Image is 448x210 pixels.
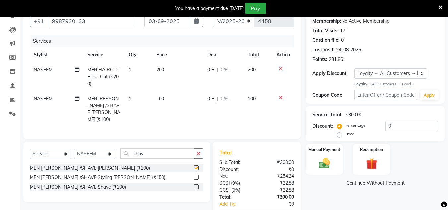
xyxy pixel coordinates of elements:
[248,96,256,102] span: 100
[336,46,361,53] div: 24-08-2025
[232,180,239,186] span: 9%
[214,187,257,194] div: ( )
[341,37,344,44] div: 0
[30,15,48,27] button: +91
[156,67,164,73] span: 200
[360,147,383,153] label: Redemption
[214,180,257,187] div: ( )
[152,47,203,62] th: Price
[30,184,126,191] div: MEN [PERSON_NAME] /SHAVE Shave (₹100)
[175,5,244,12] div: You have a payment due [DATE]
[233,187,239,193] span: 9%
[125,47,152,62] th: Qty
[312,37,340,44] div: Card on file:
[221,66,228,73] span: 0 %
[312,27,339,34] div: Total Visits:
[217,95,218,102] span: |
[420,90,439,100] button: Apply
[345,111,362,118] div: ₹300.00
[312,18,438,25] div: No Active Membership
[345,122,366,128] label: Percentage
[329,56,343,63] div: 281.86
[244,47,272,62] th: Total
[315,157,333,169] img: _cash.svg
[312,70,354,77] div: Apply Discount
[87,67,119,87] span: MEN HAIRCUT Basic Cut (₹200)
[312,92,354,99] div: Coupon Code
[312,56,327,63] div: Points:
[156,96,164,102] span: 100
[129,96,131,102] span: 1
[257,159,299,166] div: ₹300.00
[34,67,53,73] span: NASEEM
[217,66,218,73] span: |
[214,194,257,201] div: Total:
[264,201,299,208] div: ₹0
[219,187,231,193] span: CGST
[354,90,417,100] input: Enter Offer / Coupon Code
[219,149,234,156] span: Total
[87,96,120,122] span: MEN [PERSON_NAME] /SHAVE [PERSON_NAME] (₹100)
[207,66,214,73] span: 0 F
[257,194,299,201] div: ₹300.00
[207,95,214,102] span: 0 F
[257,173,299,180] div: ₹254.24
[245,3,266,14] button: Pay
[219,180,231,186] span: SGST
[307,180,443,187] a: Continue Without Payment
[345,131,354,137] label: Fixed
[31,35,299,47] div: Services
[354,81,438,87] div: All Customers → Level 1
[248,67,256,73] span: 200
[312,18,341,25] div: Membership:
[308,147,340,153] label: Manual Payment
[312,111,343,118] div: Service Total:
[257,180,299,187] div: ₹22.88
[214,166,257,173] div: Discount:
[120,148,194,159] input: Search or Scan
[221,95,228,102] span: 0 %
[83,47,125,62] th: Service
[30,174,165,181] div: MEN [PERSON_NAME] /SHAVE Styling [PERSON_NAME] (₹150)
[363,157,381,170] img: _gift.svg
[312,123,333,130] div: Discount:
[30,47,83,62] th: Stylist
[257,166,299,173] div: ₹0
[214,173,257,180] div: Net:
[257,187,299,194] div: ₹22.88
[214,159,257,166] div: Sub Total:
[312,46,335,53] div: Last Visit:
[203,47,244,62] th: Disc
[340,27,345,34] div: 17
[354,82,372,86] strong: Loyalty →
[214,201,264,208] a: Add Tip
[272,47,294,62] th: Action
[48,15,134,27] input: Search by Name/Mobile/Email/Code
[129,67,131,73] span: 1
[34,96,53,102] span: NASEEM
[30,165,150,172] div: MEN [PERSON_NAME] /SHAVE [PERSON_NAME] (₹100)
